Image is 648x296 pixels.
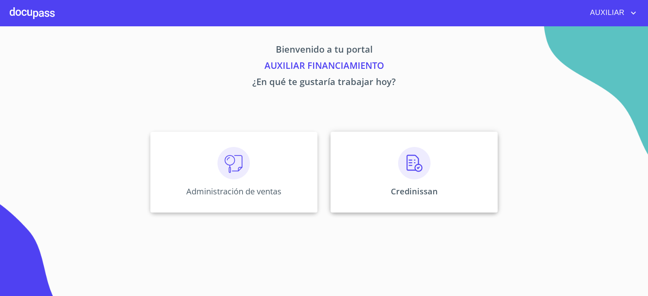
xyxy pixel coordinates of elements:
[75,43,573,59] p: Bienvenido a tu portal
[217,147,250,179] img: consulta.png
[584,6,629,19] span: AUXILIAR
[75,59,573,75] p: AUXILIAR FINANCIAMIENTO
[186,186,281,197] p: Administración de ventas
[391,186,438,197] p: Credinissan
[75,75,573,91] p: ¿En qué te gustaría trabajar hoy?
[398,147,431,179] img: verificacion.png
[584,6,638,19] button: account of current user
